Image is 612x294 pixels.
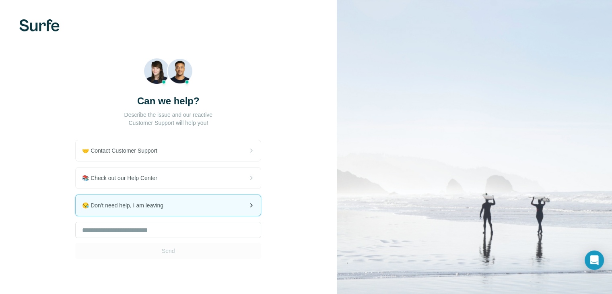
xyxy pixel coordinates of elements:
[144,58,193,88] img: Beach Photo
[585,251,604,270] div: Open Intercom Messenger
[82,147,164,155] span: 🤝 Contact Customer Support
[82,201,170,209] span: 😪 Don't need help, I am leaving
[82,174,164,182] span: 📚 Check out our Help Center
[19,19,60,31] img: Surfe's logo
[124,111,212,119] p: Describe the issue and our reactive
[128,119,208,127] p: Customer Support will help you!
[137,95,200,108] h3: Can we help?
